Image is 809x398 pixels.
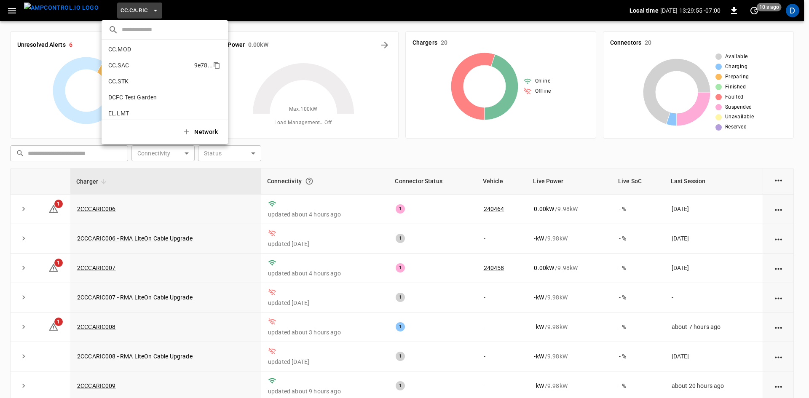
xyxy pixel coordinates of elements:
p: DCFC Test Garden [108,93,190,102]
div: copy [212,60,222,70]
button: Network [177,123,225,141]
p: EL.LMT [108,109,191,118]
p: CC.MOD [108,45,192,53]
p: CC.SAC [108,61,191,69]
p: CC.STK [108,77,191,85]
